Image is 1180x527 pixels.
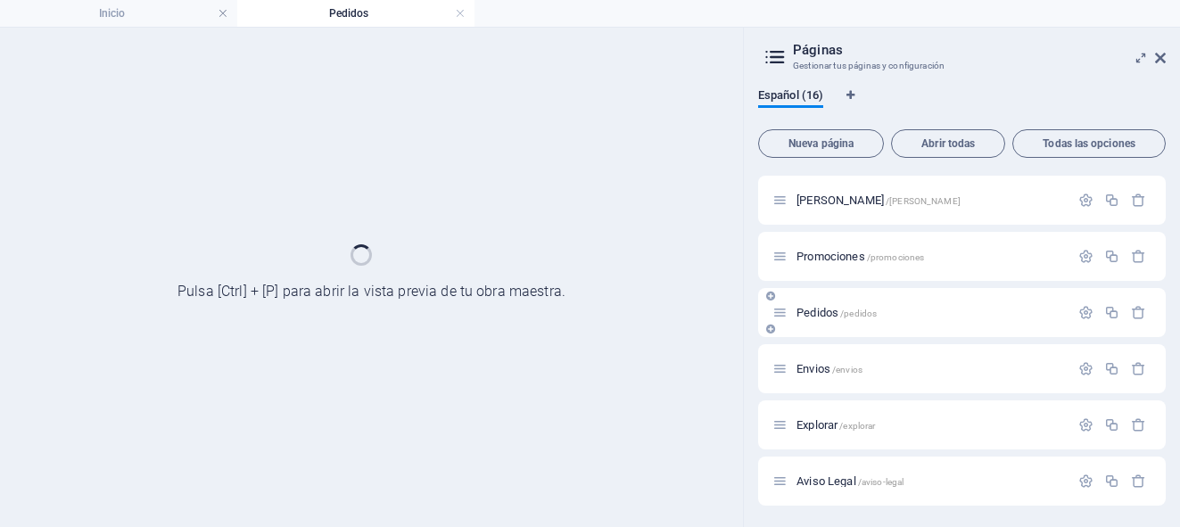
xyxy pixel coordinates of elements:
span: /[PERSON_NAME] [886,196,961,206]
div: Duplicar [1104,473,1119,489]
div: Pestañas de idiomas [758,88,1166,122]
div: Eliminar [1131,305,1146,320]
h4: Pedidos [237,4,474,23]
div: Eliminar [1131,361,1146,376]
span: Haz clic para abrir la página [796,362,862,375]
div: [PERSON_NAME]/[PERSON_NAME] [791,194,1069,206]
span: /explorar [839,421,875,431]
div: Configuración [1078,305,1093,320]
span: Todas las opciones [1020,138,1158,149]
div: Eliminar [1131,473,1146,489]
div: Duplicar [1104,193,1119,208]
span: Abrir todas [899,138,997,149]
div: Aviso Legal/aviso-legal [791,475,1069,487]
div: Duplicar [1104,361,1119,376]
div: Eliminar [1131,249,1146,264]
span: Haz clic para abrir la página [796,474,904,488]
span: Explorar [796,418,875,432]
div: Configuración [1078,417,1093,432]
div: Duplicar [1104,417,1119,432]
div: Promociones/promociones [791,251,1069,262]
span: Haz clic para abrir la página [796,250,924,263]
div: Duplicar [1104,249,1119,264]
div: Configuración [1078,473,1093,489]
button: Nueva página [758,129,884,158]
div: Duplicar [1104,305,1119,320]
span: /aviso-legal [858,477,904,487]
span: Haz clic para abrir la página [796,194,961,207]
span: /pedidos [840,309,877,318]
span: /envios [832,365,862,375]
span: Pedidos [796,306,877,319]
button: Abrir todas [891,129,1005,158]
div: Configuración [1078,249,1093,264]
div: Explorar/explorar [791,419,1069,431]
div: Pedidos/pedidos [791,307,1069,318]
div: Envios/envios [791,363,1069,375]
div: Eliminar [1131,193,1146,208]
span: Español (16) [758,85,823,110]
h2: Páginas [793,42,1166,58]
span: Nueva página [766,138,876,149]
div: Configuración [1078,361,1093,376]
h3: Gestionar tus páginas y configuración [793,58,1130,74]
div: Eliminar [1131,417,1146,432]
div: Configuración [1078,193,1093,208]
button: Todas las opciones [1012,129,1166,158]
span: /promociones [867,252,925,262]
